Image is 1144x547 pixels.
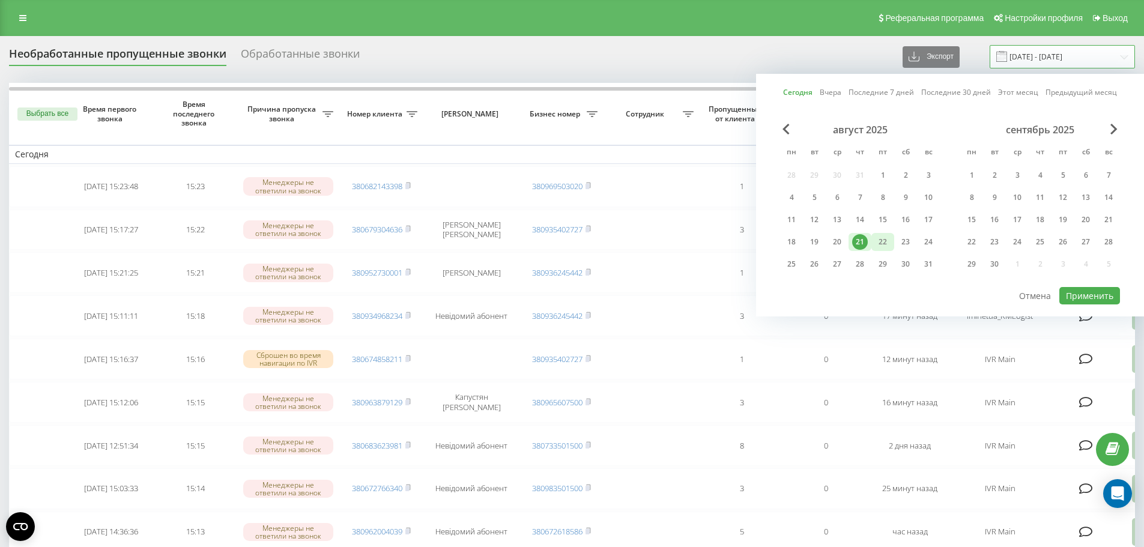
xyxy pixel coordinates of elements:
[243,350,333,368] div: Сброшен во время навигации по IVR
[784,339,868,379] td: 0
[952,339,1048,379] td: IVR Main
[964,256,979,272] div: 29
[871,189,894,207] div: пт 8 авг. 2025 г.
[700,468,784,509] td: 3
[1052,189,1074,207] div: пт 12 сент. 2025 г.
[921,168,936,183] div: 3
[1009,190,1025,205] div: 10
[1005,13,1083,23] span: Настройки профиля
[1078,234,1094,250] div: 27
[352,397,402,408] a: 380963879129
[849,189,871,207] div: чт 7 авг. 2025 г.
[243,264,333,282] div: Менеджеры не ответили на звонок
[871,233,894,251] div: пт 22 авг. 2025 г.
[875,212,891,228] div: 15
[1055,234,1071,250] div: 26
[1052,233,1074,251] div: пт 26 сент. 2025 г.
[532,224,583,235] a: 380935402727
[960,211,983,229] div: пн 15 сент. 2025 г.
[1055,190,1071,205] div: 12
[898,234,913,250] div: 23
[1029,189,1052,207] div: чт 11 сент. 2025 г.
[829,234,845,250] div: 20
[998,86,1038,98] a: Этот месяц
[69,382,153,423] td: [DATE] 15:12:06
[345,109,407,119] span: Номер клиента
[1054,144,1072,162] abbr: пятница
[987,256,1002,272] div: 30
[897,144,915,162] abbr: суббота
[153,166,237,207] td: 15:23
[871,166,894,184] div: пт 1 авг. 2025 г.
[6,512,35,541] button: Open CMP widget
[1077,144,1095,162] abbr: суббота
[163,100,228,128] span: Время последнего звонка
[1029,233,1052,251] div: чт 25 сент. 2025 г.
[964,212,979,228] div: 15
[1029,211,1052,229] div: чт 18 сент. 2025 г.
[898,190,913,205] div: 9
[69,166,153,207] td: [DATE] 15:23:48
[532,267,583,278] a: 380936245442
[1101,234,1116,250] div: 28
[352,440,402,451] a: 380683623981
[894,233,917,251] div: сб 23 авг. 2025 г.
[1078,190,1094,205] div: 13
[352,267,402,278] a: 380952730001
[952,468,1048,509] td: IVR Main
[894,255,917,273] div: сб 30 авг. 2025 г.
[964,234,979,250] div: 22
[780,124,940,136] div: август 2025
[921,212,936,228] div: 17
[352,224,402,235] a: 380679304636
[964,190,979,205] div: 8
[851,144,869,162] abbr: четверг
[852,190,868,205] div: 7
[610,109,683,119] span: Сотрудник
[963,144,981,162] abbr: понедельник
[985,144,1003,162] abbr: вторник
[820,86,841,98] a: Вчера
[826,233,849,251] div: ср 20 авг. 2025 г.
[525,109,587,119] span: Бизнес номер
[1097,233,1120,251] div: вс 28 сент. 2025 г.
[532,354,583,364] a: 380935402727
[532,483,583,494] a: 380983501500
[153,295,237,336] td: 15:18
[1032,168,1048,183] div: 4
[829,256,845,272] div: 27
[241,47,360,66] div: Обработанные звонки
[917,211,940,229] div: вс 17 авг. 2025 г.
[352,310,402,321] a: 380934968234
[153,252,237,293] td: 15:21
[69,425,153,466] td: [DATE] 12:51:34
[423,468,519,509] td: Невідомий абонент
[243,104,322,123] span: Причина пропуска звонка
[243,437,333,455] div: Менеджеры не ответили на звонок
[784,190,799,205] div: 4
[153,468,237,509] td: 15:14
[826,211,849,229] div: ср 13 авг. 2025 г.
[423,210,519,250] td: [PERSON_NAME] [PERSON_NAME]
[960,189,983,207] div: пн 8 сент. 2025 г.
[69,210,153,250] td: [DATE] 15:17:27
[807,190,822,205] div: 5
[987,190,1002,205] div: 9
[1074,166,1097,184] div: сб 6 сент. 2025 г.
[829,212,845,228] div: 13
[423,382,519,423] td: Капустян [PERSON_NAME]
[983,166,1006,184] div: вт 2 сент. 2025 г.
[1103,13,1128,23] span: Выход
[871,255,894,273] div: пт 29 авг. 2025 г.
[434,109,509,119] span: [PERSON_NAME]
[1097,166,1120,184] div: вс 7 сент. 2025 г.
[898,256,913,272] div: 30
[243,523,333,541] div: Менеджеры не ответили на звонок
[784,256,799,272] div: 25
[894,211,917,229] div: сб 16 авг. 2025 г.
[849,233,871,251] div: чт 21 авг. 2025 г.
[983,233,1006,251] div: вт 23 сент. 2025 г.
[780,211,803,229] div: пн 11 авг. 2025 г.
[1101,212,1116,228] div: 21
[919,144,937,162] abbr: воскресенье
